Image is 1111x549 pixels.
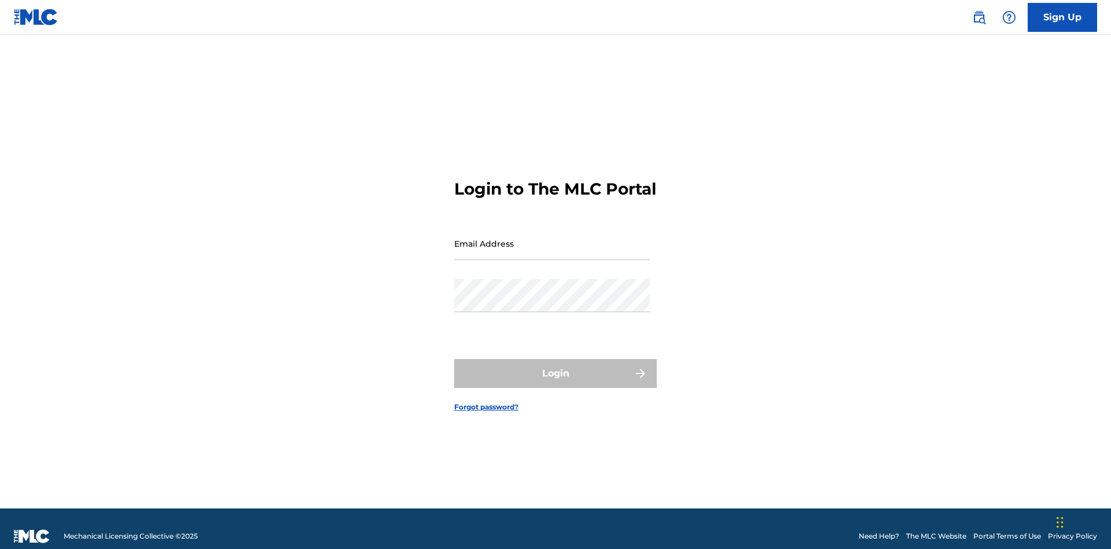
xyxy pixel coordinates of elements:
img: help [1002,10,1016,24]
a: Portal Terms of Use [973,531,1041,541]
a: Forgot password? [454,402,518,412]
a: Sign Up [1028,3,1097,32]
h3: Login to The MLC Portal [454,179,656,199]
img: search [972,10,986,24]
span: Mechanical Licensing Collective © 2025 [64,531,198,541]
div: Help [998,6,1021,29]
a: Public Search [967,6,991,29]
img: MLC Logo [14,9,58,25]
div: Drag [1057,505,1064,540]
a: The MLC Website [906,531,966,541]
a: Privacy Policy [1048,531,1097,541]
img: logo [14,529,50,543]
iframe: Chat Widget [1053,493,1111,549]
a: Need Help? [859,531,899,541]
